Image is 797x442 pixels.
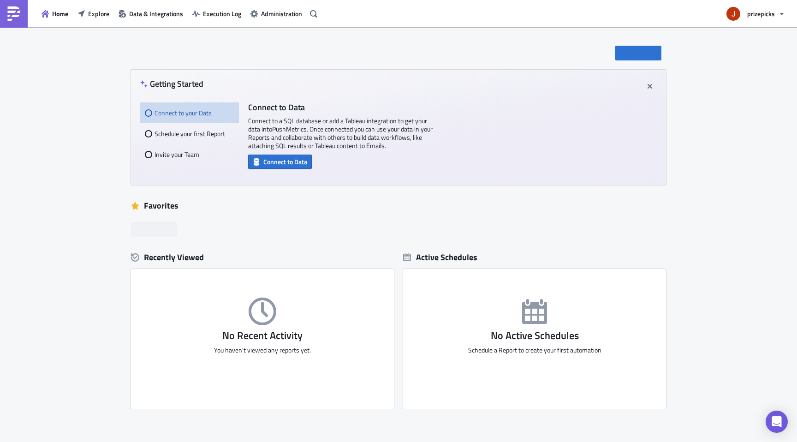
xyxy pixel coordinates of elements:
[88,9,109,18] span: Explore
[6,6,21,21] img: PushMetrics
[248,156,312,166] a: Connect to Data
[129,9,183,18] span: Data & Integrations
[203,9,241,18] span: Execution Log
[188,6,246,21] button: Execution Log
[403,330,666,341] h3: No Active Schedules
[263,157,307,167] span: Connect to Data
[73,6,114,21] button: Explore
[52,9,68,18] span: Home
[726,6,741,22] img: Avatar
[145,144,234,165] div: Invite your Team
[403,346,666,354] p: Schedule a Report to create your first automation
[131,346,394,354] p: You haven't viewed any reports yet.
[131,330,394,341] h3: No Recent Activity
[747,9,775,18] span: prizepicks
[766,411,788,433] div: Open Intercom Messenger
[131,251,394,264] div: Recently Viewed
[131,199,666,213] div: Favorites
[145,102,234,123] div: Connect to your Data
[246,6,307,21] button: Administration
[248,102,433,112] h4: Connect to Data
[261,9,302,18] span: Administration
[37,6,73,21] button: Home
[145,123,234,144] div: Schedule your first Report
[721,4,790,24] button: prizepicks
[403,252,477,263] div: Active Schedules
[114,6,188,21] button: Data & Integrations
[140,79,203,89] h4: Getting Started
[248,117,433,150] p: Connect to a SQL database or add a Tableau integration to get your data into PushMetrics . Once c...
[248,155,312,169] button: Connect to Data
